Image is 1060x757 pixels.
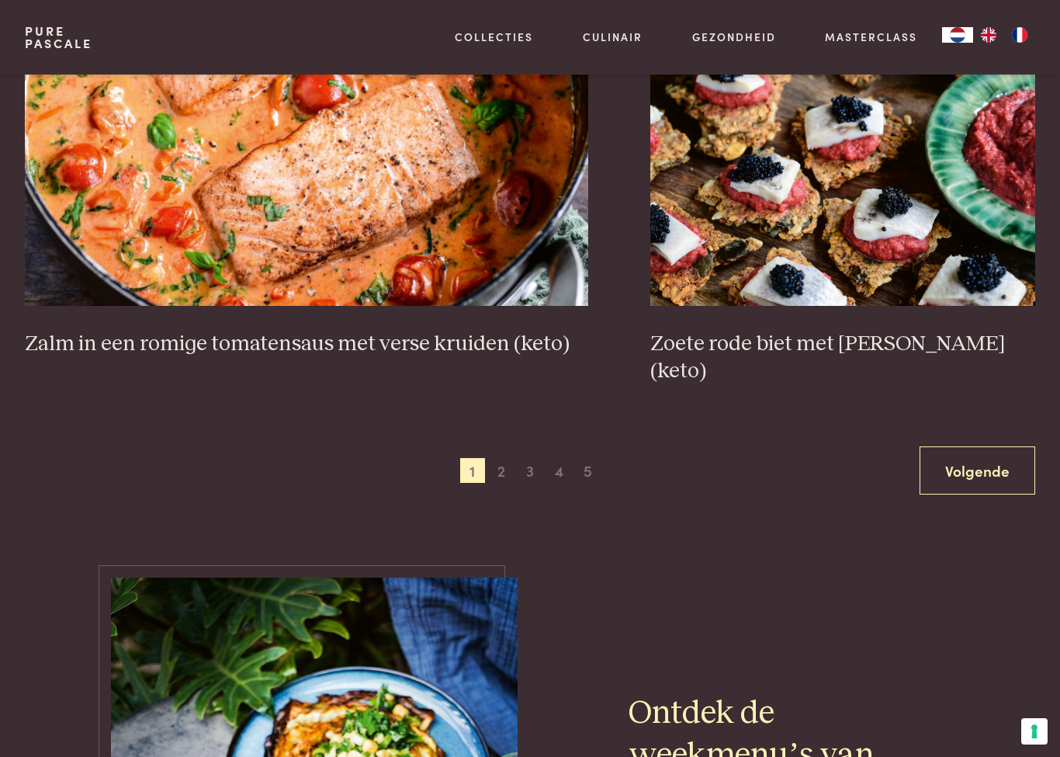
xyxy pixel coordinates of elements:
[546,458,571,483] span: 4
[650,331,1035,384] h3: Zoete rode biet met [PERSON_NAME] (keto)
[518,458,542,483] span: 3
[973,27,1004,43] a: EN
[920,446,1035,495] a: Volgende
[575,458,600,483] span: 5
[1021,718,1048,745] button: Uw voorkeuren voor toestemming voor trackingtechnologieën
[489,458,514,483] span: 2
[825,29,917,45] a: Masterclass
[942,27,1035,43] aside: Language selected: Nederlands
[942,27,973,43] a: NL
[460,458,485,483] span: 1
[583,29,643,45] a: Culinair
[692,29,776,45] a: Gezondheid
[973,27,1035,43] ul: Language list
[942,27,973,43] div: Language
[25,331,588,358] h3: Zalm in een romige tomatensaus met verse kruiden (keto)
[1004,27,1035,43] a: FR
[25,25,92,50] a: PurePascale
[455,29,533,45] a: Collecties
